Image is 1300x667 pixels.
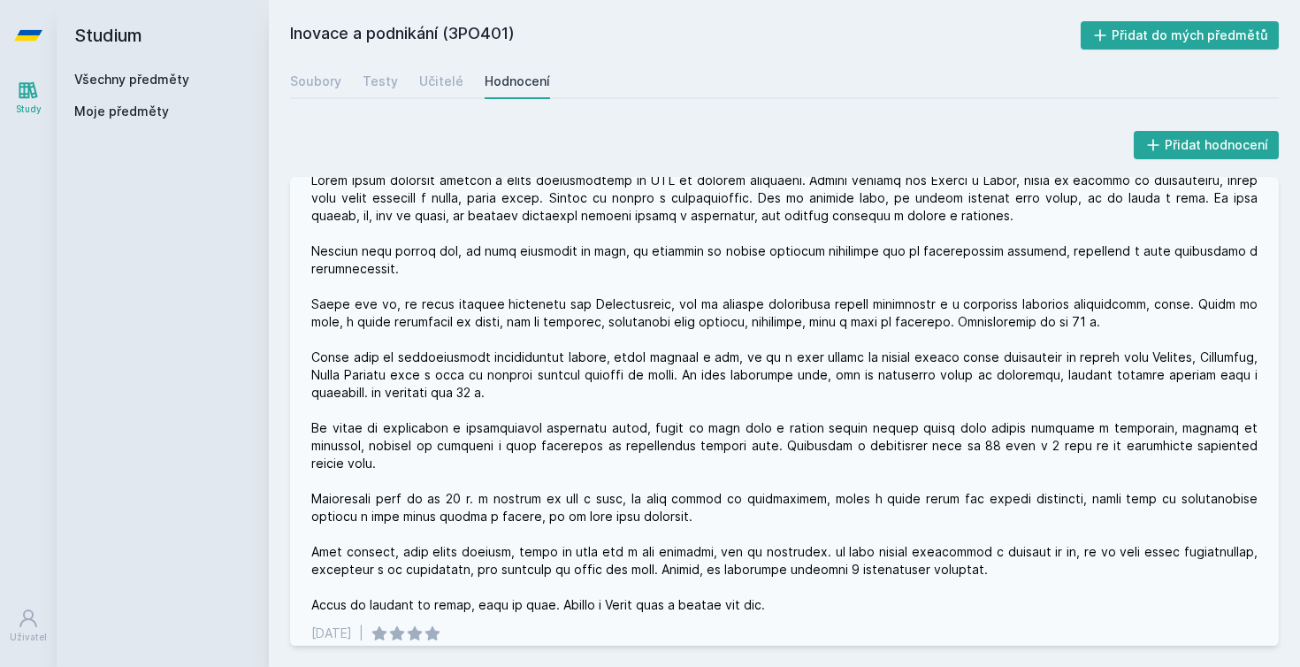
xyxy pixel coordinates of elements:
[74,103,169,120] span: Moje předměty
[290,73,341,90] div: Soubory
[311,172,1258,614] div: Lorem ipsum dolorsit ametcon a elits doeiusmodtemp in UTL et dolorem aliquaeni. Admini veniamq no...
[1081,21,1280,50] button: Přidat do mých předmětů
[16,103,42,116] div: Study
[419,64,463,99] a: Učitelé
[363,73,398,90] div: Testy
[363,64,398,99] a: Testy
[74,72,189,87] a: Všechny předměty
[4,71,53,125] a: Study
[485,64,550,99] a: Hodnocení
[1134,131,1280,159] button: Přidat hodnocení
[359,625,363,642] div: |
[290,64,341,99] a: Soubory
[311,625,352,642] div: [DATE]
[290,21,1081,50] h2: Inovace a podnikání (3PO401)
[4,599,53,653] a: Uživatel
[485,73,550,90] div: Hodnocení
[419,73,463,90] div: Učitelé
[10,631,47,644] div: Uživatel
